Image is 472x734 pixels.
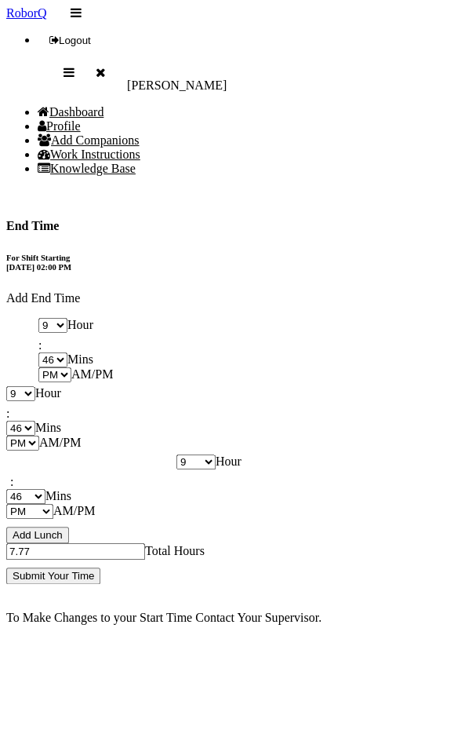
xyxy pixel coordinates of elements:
[39,436,81,449] label: AM/PM
[6,253,466,272] h6: For Shift Starting [DATE] 02 : 00 PM
[6,527,69,543] button: Add Lunch
[35,421,61,434] label: Mins
[67,318,93,331] label: Hour
[45,489,71,502] label: Mins
[6,291,466,305] p: Add End Time
[38,133,139,147] a: Add Companions
[38,119,81,133] a: Profile
[6,219,466,233] h4: End Time
[145,544,205,557] label: Total Hours
[6,401,11,421] div: :
[38,148,140,161] a: Work Instructions
[127,79,227,93] p: Andrew Miller
[71,367,113,381] label: AM/PM
[96,66,106,105] div: Close
[53,504,95,517] label: AM/PM
[6,611,466,625] p: To Make Changes to your Start Time Contact Your Supervisor.
[38,162,136,175] a: Knowledge Base
[38,105,103,119] a: Dashboard
[6,469,15,489] div: :
[6,568,100,584] input: Submit Your Time
[38,35,103,46] button: Logout
[216,455,241,468] label: Hour
[38,333,42,352] div: :
[6,6,47,20] a: RoborQ
[67,352,93,366] label: Mins
[35,386,61,400] label: Hour
[64,66,74,105] div: Close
